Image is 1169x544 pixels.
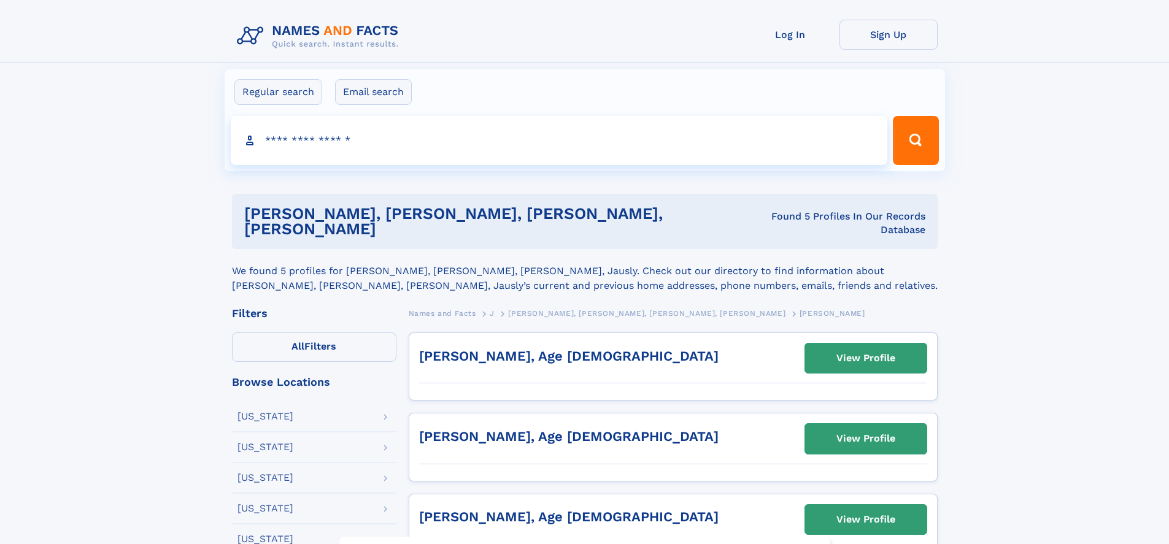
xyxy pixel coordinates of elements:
div: View Profile [836,424,895,453]
div: [US_STATE] [237,412,293,421]
label: Email search [335,79,412,105]
a: Log In [741,20,839,50]
img: Logo Names and Facts [232,20,409,53]
span: All [291,340,304,352]
div: [US_STATE] [237,504,293,513]
button: Search Button [893,116,938,165]
a: View Profile [805,505,927,534]
a: [PERSON_NAME], Age [DEMOGRAPHIC_DATA] [419,429,719,444]
span: J [490,309,495,318]
a: J [490,305,495,321]
div: Browse Locations [232,377,396,388]
a: Sign Up [839,20,938,50]
span: [PERSON_NAME], [PERSON_NAME], [PERSON_NAME], [PERSON_NAME] [508,309,785,318]
div: Found 5 Profiles In Our Records Database [744,210,925,237]
h1: [PERSON_NAME], [PERSON_NAME], [PERSON_NAME], [PERSON_NAME] [244,206,744,237]
div: [US_STATE] [237,442,293,452]
a: View Profile [805,424,927,453]
div: [US_STATE] [237,534,293,544]
label: Regular search [234,79,322,105]
span: [PERSON_NAME] [800,309,865,318]
a: [PERSON_NAME], Age [DEMOGRAPHIC_DATA] [419,348,719,364]
div: We found 5 profiles for [PERSON_NAME], [PERSON_NAME], [PERSON_NAME], Jausly. Check out our direct... [232,249,938,293]
div: View Profile [836,344,895,372]
div: Filters [232,308,396,319]
a: [PERSON_NAME], [PERSON_NAME], [PERSON_NAME], [PERSON_NAME] [508,305,785,321]
a: View Profile [805,343,927,373]
label: Filters [232,332,396,362]
input: search input [231,116,888,165]
a: Names and Facts [409,305,476,321]
a: [PERSON_NAME], Age [DEMOGRAPHIC_DATA] [419,509,719,524]
div: [US_STATE] [237,473,293,483]
div: View Profile [836,505,895,534]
